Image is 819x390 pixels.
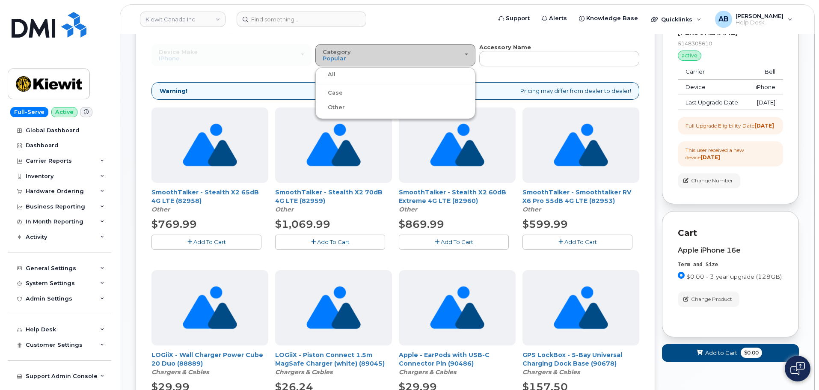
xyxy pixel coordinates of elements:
div: SmoothTalker - Stealth X2 65dB 4G LTE (82958) [151,188,268,214]
span: Popular [323,55,346,62]
span: Quicklinks [661,16,692,23]
span: Alerts [549,14,567,23]
button: Category Popular [315,44,475,66]
strong: [DATE] [754,122,774,129]
div: This user received a new device [685,146,775,161]
img: no_image_found-2caef05468ed5679b831cfe6fc140e25e0c280774317ffc20a367ab7fd17291e.png [554,107,608,183]
span: Add to Cart [705,349,737,357]
td: Carrier [678,64,747,80]
em: Other [522,205,541,213]
em: Chargers & Cables [399,368,456,376]
div: Apple iPhone 16e [678,247,783,254]
a: SmoothTalker - Smoothtalker RV X6 Pro 55dB 4G LTE (82953) [522,188,631,205]
a: Kiewit Canada Inc [140,12,226,27]
label: Other [318,102,345,113]
span: Help Desk [736,19,783,26]
img: no_image_found-2caef05468ed5679b831cfe6fc140e25e0c280774317ffc20a367ab7fd17291e.png [306,270,361,345]
div: SmoothTalker - Stealth X2 70dB 4G LTE (82959) [275,188,392,214]
td: Bell [747,64,783,80]
strong: Warning! [160,87,187,95]
a: GPS LockBox - 5-Bay Universal Charging Dock Base (90678) [522,351,622,367]
input: $0.00 - 3 year upgrade (128GB) [678,272,685,279]
span: Change Product [691,295,732,303]
button: Change Product [678,292,739,307]
td: Device [678,80,747,95]
img: no_image_found-2caef05468ed5679b831cfe6fc140e25e0c280774317ffc20a367ab7fd17291e.png [430,270,484,345]
p: Cart [678,227,783,239]
input: Find something... [237,12,366,27]
button: Add To Cart [399,235,509,250]
span: $1,069.99 [275,218,330,230]
td: [DATE] [747,95,783,110]
a: SmoothTalker - Stealth X2 60dB Extreme 4G LTE (82960) [399,188,506,205]
strong: Accessory Name [479,44,531,51]
a: SmoothTalker - Stealth X2 65dB 4G LTE (82958) [151,188,259,205]
img: no_image_found-2caef05468ed5679b831cfe6fc140e25e0c280774317ffc20a367ab7fd17291e.png [430,107,484,183]
span: Add To Cart [564,238,597,245]
a: Support [493,10,536,27]
button: Add To Cart [522,235,632,250]
div: GPS LockBox - 5-Bay Universal Charging Dock Base (90678) [522,351,639,376]
div: 5148305610 [678,40,783,47]
span: Add To Cart [317,238,350,245]
div: Adam Bake [709,11,798,28]
td: iPhone [747,80,783,95]
span: [PERSON_NAME] [736,12,783,19]
span: $599.99 [522,218,568,230]
img: no_image_found-2caef05468ed5679b831cfe6fc140e25e0c280774317ffc20a367ab7fd17291e.png [306,107,361,183]
span: AB [718,14,729,24]
div: LOGiiX - Wall Charger Power Cube 20 Duo (88889) [151,351,268,376]
div: LOGiiX - Piston Connect 1.5m MagSafe Charger (white) (89045) [275,351,392,376]
span: Category [323,48,351,55]
div: active [678,51,701,61]
div: Quicklinks [645,11,707,28]
span: Knowledge Base [586,14,638,23]
a: Apple - EarPods with USB-C Connector Pin (90486) [399,351,490,367]
img: no_image_found-2caef05468ed5679b831cfe6fc140e25e0c280774317ffc20a367ab7fd17291e.png [554,270,608,345]
button: Add to Cart $0.00 [662,344,799,362]
span: $0.00 [741,348,762,358]
span: Change Number [691,177,733,185]
em: Other [151,205,170,213]
label: Case [318,88,343,98]
span: Add To Cart [193,238,226,245]
td: Last Upgrade Date [678,95,747,110]
em: Chargers & Cables [522,368,580,376]
div: Pricing may differ from dealer to dealer! [151,82,639,100]
img: no_image_found-2caef05468ed5679b831cfe6fc140e25e0c280774317ffc20a367ab7fd17291e.png [183,270,237,345]
label: All [318,69,335,80]
strong: [DATE] [700,154,720,161]
span: $769.99 [151,218,197,230]
div: Full Upgrade Eligibility Date [685,122,774,129]
em: Other [399,205,417,213]
div: SmoothTalker - Smoothtalker RV X6 Pro 55dB 4G LTE (82953) [522,188,639,214]
a: Knowledge Base [573,10,644,27]
a: Alerts [536,10,573,27]
em: Chargers & Cables [151,368,209,376]
button: Change Number [678,173,740,188]
img: Open chat [790,362,805,375]
em: Chargers & Cables [275,368,332,376]
span: Add To Cart [441,238,473,245]
div: SmoothTalker - Stealth X2 60dB Extreme 4G LTE (82960) [399,188,516,214]
span: $869.99 [399,218,444,230]
span: Support [506,14,530,23]
button: Add To Cart [151,235,261,250]
img: no_image_found-2caef05468ed5679b831cfe6fc140e25e0c280774317ffc20a367ab7fd17291e.png [183,107,237,183]
a: SmoothTalker - Stealth X2 70dB 4G LTE (82959) [275,188,383,205]
a: LOGiiX - Piston Connect 1.5m MagSafe Charger (white) (89045) [275,351,385,367]
div: Term and Size [678,261,783,268]
em: Other [275,205,294,213]
a: LOGiiX - Wall Charger Power Cube 20 Duo (88889) [151,351,263,367]
div: Apple - EarPods with USB-C Connector Pin (90486) [399,351,516,376]
span: $0.00 - 3 year upgrade (128GB) [686,273,782,280]
button: Add To Cart [275,235,385,250]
